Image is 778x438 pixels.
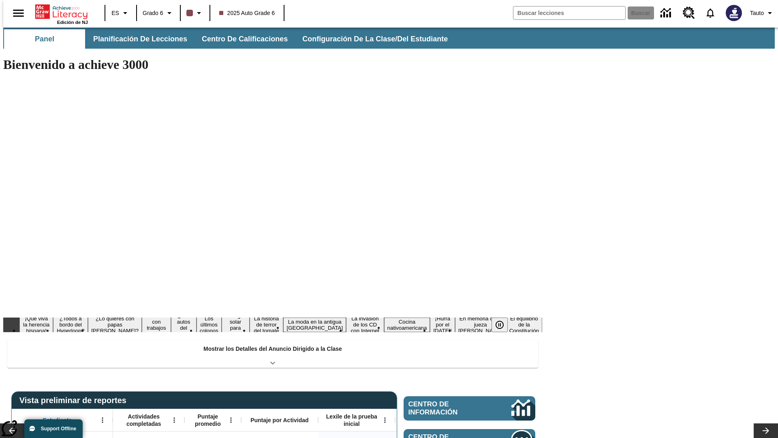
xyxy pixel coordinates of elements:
span: 2025 Auto Grade 6 [219,9,275,17]
button: Diapositiva 13 En memoria de la jueza O'Connor [455,314,506,335]
button: Diapositiva 9 La moda en la antigua Roma [283,318,346,332]
button: Abrir el menú lateral [6,1,30,25]
div: Portada [35,3,88,25]
a: Centro de información [656,2,678,24]
button: Escoja un nuevo avatar [721,2,747,24]
span: Lexile de la prueba inicial [322,413,381,427]
button: Abrir menú [168,414,180,426]
span: Support Offline [41,426,76,432]
button: Pausar [492,318,508,332]
button: Lenguaje: ES, Selecciona un idioma [108,6,134,20]
div: Pausar [492,318,516,332]
button: Diapositiva 2 ¿Todos a bordo del Hyperloop? [53,314,88,335]
span: Grado 6 [143,9,163,17]
p: Mostrar los Detalles del Anuncio Dirigido a la Clase [203,345,342,353]
span: Edición de NJ [57,20,88,25]
span: Puntaje por Actividad [250,417,308,424]
button: Diapositiva 10 La invasión de los CD con Internet [346,314,384,335]
span: Centro de información [408,400,484,417]
div: Subbarra de navegación [3,29,455,49]
span: Puntaje promedio [188,413,227,427]
button: Planificación de lecciones [87,29,194,49]
span: Panel [35,34,54,44]
a: Notificaciones [700,2,721,24]
img: Avatar [726,5,742,21]
button: Diapositiva 3 ¿Lo quieres con papas fritas? [88,314,142,335]
button: Diapositiva 8 La historia de terror del tomate [250,314,284,335]
span: Configuración de la clase/del estudiante [302,34,448,44]
button: Centro de calificaciones [195,29,294,49]
input: Buscar campo [513,6,625,19]
span: Planificación de lecciones [93,34,187,44]
div: Subbarra de navegación [3,28,775,49]
a: Portada [35,4,88,20]
a: Centro de recursos, Se abrirá en una pestaña nueva. [678,2,700,24]
button: Panel [4,29,85,49]
button: Grado: Grado 6, Elige un grado [139,6,177,20]
span: Estudiante [43,417,72,424]
button: Abrir menú [379,414,391,426]
button: Diapositiva 14 El equilibrio de la Constitución [506,314,542,335]
button: Abrir menú [225,414,237,426]
button: Carrusel de lecciones, seguir [754,423,778,438]
button: El color de la clase es café oscuro. Cambiar el color de la clase. [183,6,207,20]
span: Vista preliminar de reportes [19,396,130,405]
button: Diapositiva 1 ¡Que viva la herencia hispana! [19,314,53,335]
button: Support Offline [24,419,83,438]
span: ES [111,9,119,17]
button: Diapositiva 7 Energía solar para todos [222,311,250,338]
button: Configuración de la clase/del estudiante [296,29,454,49]
div: Mostrar los Detalles del Anuncio Dirigido a la Clase [7,340,538,368]
a: Centro de información [404,396,535,421]
button: Diapositiva 4 Niños con trabajos sucios [142,311,171,338]
button: Diapositiva 12 ¡Hurra por el Día de la Constitución! [430,314,455,335]
button: Diapositiva 6 Los últimos colonos [197,314,222,335]
span: Centro de calificaciones [202,34,288,44]
button: Diapositiva 5 ¿Los autos del futuro? [171,311,197,338]
button: Abrir menú [96,414,109,426]
button: Perfil/Configuración [747,6,778,20]
span: Tauto [750,9,764,17]
h1: Bienvenido a achieve 3000 [3,57,542,72]
button: Diapositiva 11 Cocina nativoamericana [384,318,430,332]
span: Actividades completadas [117,413,171,427]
